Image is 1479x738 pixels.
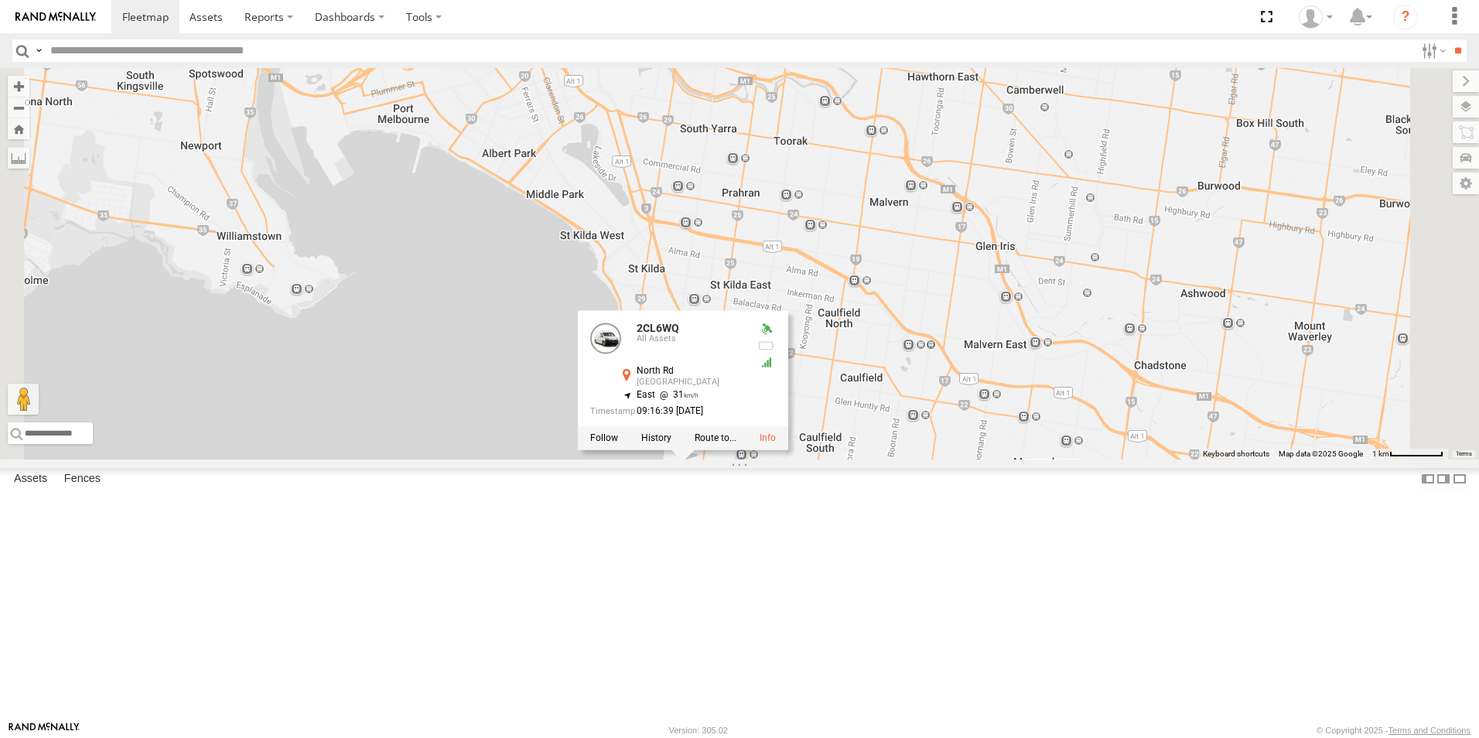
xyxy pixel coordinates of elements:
[8,147,29,169] label: Measure
[1420,468,1436,490] label: Dock Summary Table to the Left
[1416,39,1449,62] label: Search Filter Options
[8,118,29,139] button: Zoom Home
[757,357,776,369] div: GSM Signal = 5
[760,432,776,443] a: View Asset Details
[590,323,621,354] a: View Asset Details
[8,76,29,97] button: Zoom in
[1456,451,1472,457] a: Terms
[637,378,745,388] div: [GEOGRAPHIC_DATA]
[1393,5,1418,29] i: ?
[1436,468,1451,490] label: Dock Summary Table to the Right
[637,335,745,344] div: All Assets
[9,723,80,738] a: Visit our Website
[1388,726,1470,735] a: Terms and Conditions
[637,323,679,335] a: 2CL6WQ
[1372,449,1389,458] span: 1 km
[8,384,39,415] button: Drag Pegman onto the map to open Street View
[757,323,776,336] div: Valid GPS Fix
[590,432,618,443] label: Realtime tracking of Asset
[8,97,29,118] button: Zoom out
[56,468,108,490] label: Fences
[757,340,776,352] div: No battery health information received from this device.
[637,390,655,401] span: East
[6,468,55,490] label: Assets
[32,39,45,62] label: Search Query
[1293,5,1338,29] div: Sean Aliphon
[1279,449,1363,458] span: Map data ©2025 Google
[695,432,736,443] label: Route To Location
[1368,449,1448,460] button: Map Scale: 1 km per 66 pixels
[1453,173,1479,194] label: Map Settings
[1317,726,1470,735] div: © Copyright 2025 -
[637,367,745,377] div: North Rd
[15,12,96,22] img: rand-logo.svg
[669,726,728,735] div: Version: 305.02
[1203,449,1269,460] button: Keyboard shortcuts
[590,407,745,417] div: Date/time of location update
[655,390,699,401] span: 31
[1452,468,1467,490] label: Hide Summary Table
[641,432,671,443] label: View Asset History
